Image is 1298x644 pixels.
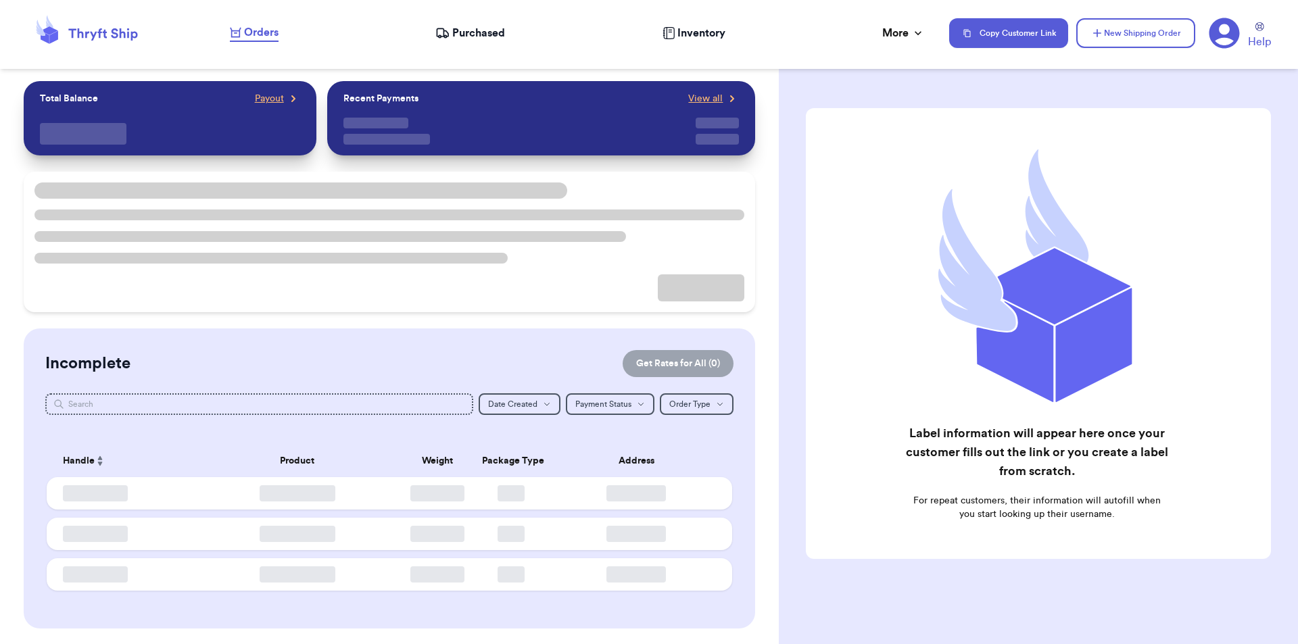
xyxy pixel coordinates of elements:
[255,92,284,105] span: Payout
[95,453,105,469] button: Sort ascending
[905,424,1169,480] h2: Label information will appear here once your customer fills out the link or you create a label fr...
[194,445,401,477] th: Product
[63,454,95,468] span: Handle
[230,24,279,42] a: Orders
[660,393,734,415] button: Order Type
[575,400,631,408] span: Payment Status
[452,25,505,41] span: Purchased
[905,494,1169,521] p: For repeat customers, their information will autofill when you start looking up their username.
[1248,22,1271,50] a: Help
[1248,34,1271,50] span: Help
[949,18,1068,48] button: Copy Customer Link
[663,25,725,41] a: Inventory
[1076,18,1195,48] button: New Shipping Order
[45,353,130,374] h2: Incomplete
[688,92,723,105] span: View all
[474,445,548,477] th: Package Type
[677,25,725,41] span: Inventory
[479,393,560,415] button: Date Created
[400,445,474,477] th: Weight
[688,92,739,105] a: View all
[40,92,98,105] p: Total Balance
[45,393,474,415] input: Search
[669,400,711,408] span: Order Type
[343,92,418,105] p: Recent Payments
[255,92,300,105] a: Payout
[566,393,654,415] button: Payment Status
[882,25,925,41] div: More
[623,350,734,377] button: Get Rates for All (0)
[244,24,279,41] span: Orders
[548,445,733,477] th: Address
[435,25,505,41] a: Purchased
[488,400,537,408] span: Date Created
